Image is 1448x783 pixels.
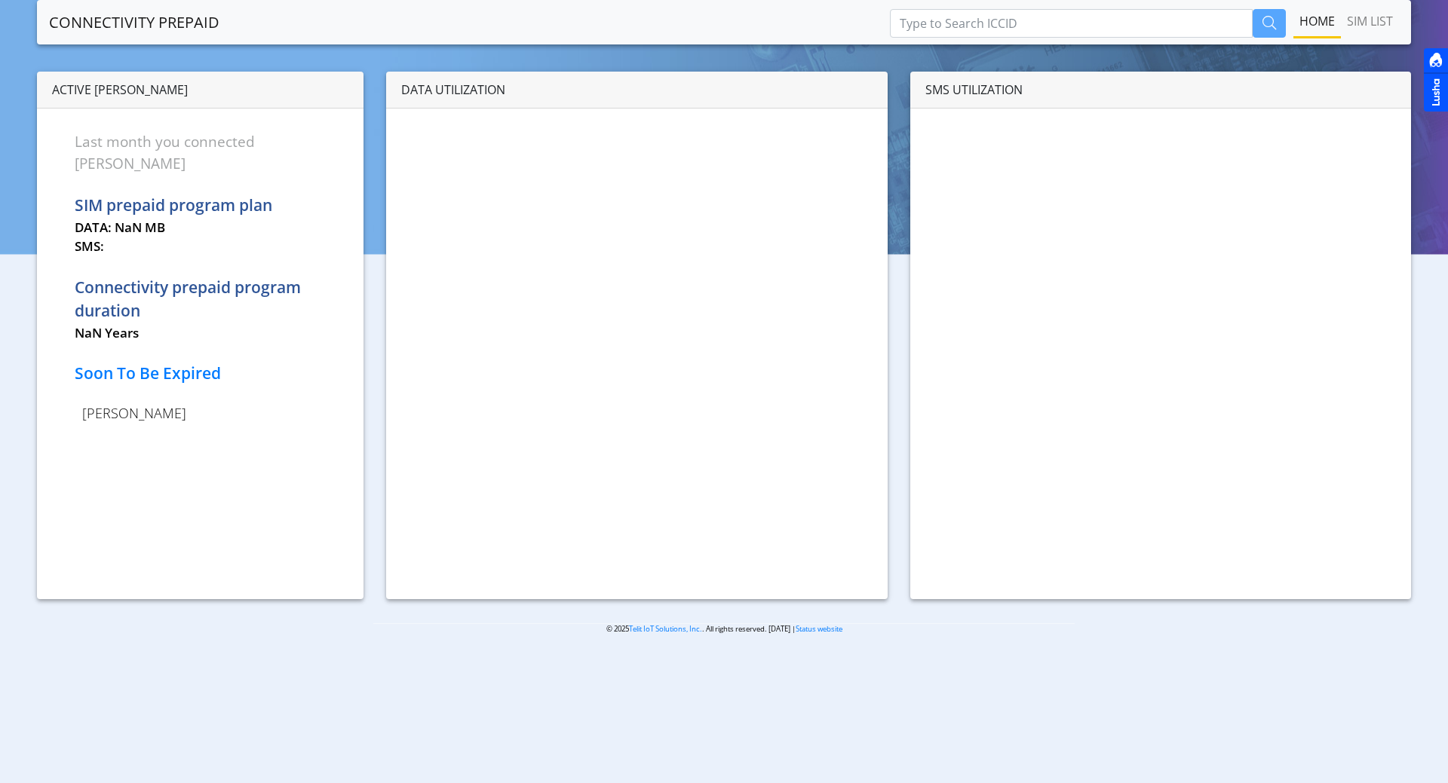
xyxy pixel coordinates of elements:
div: DATA UTILIZATION [386,72,888,109]
p: SMS: [75,237,326,256]
p: Connectivity prepaid program duration [75,276,326,323]
input: Type to Search ICCID [890,9,1253,38]
a: Status website [796,624,842,634]
div: ACTIVE [PERSON_NAME] [37,72,364,109]
p: NaN Years [75,323,326,343]
div: SMS UTILIZATION [910,72,1412,109]
span: [PERSON_NAME] [75,404,186,422]
p: Soon To Be Expired [75,362,326,386]
a: Home [1293,6,1341,36]
p: Last month you connected [PERSON_NAME] [75,131,326,174]
a: SIM LIST [1341,6,1399,36]
p: SIM prepaid program plan [75,194,326,218]
a: CONNECTIVITY PREPAID [49,8,219,38]
p: © 2025 . All rights reserved. [DATE] | [373,623,1075,635]
a: Telit IoT Solutions, Inc. [629,624,702,634]
p: DATA: NaN MB [75,218,326,237]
